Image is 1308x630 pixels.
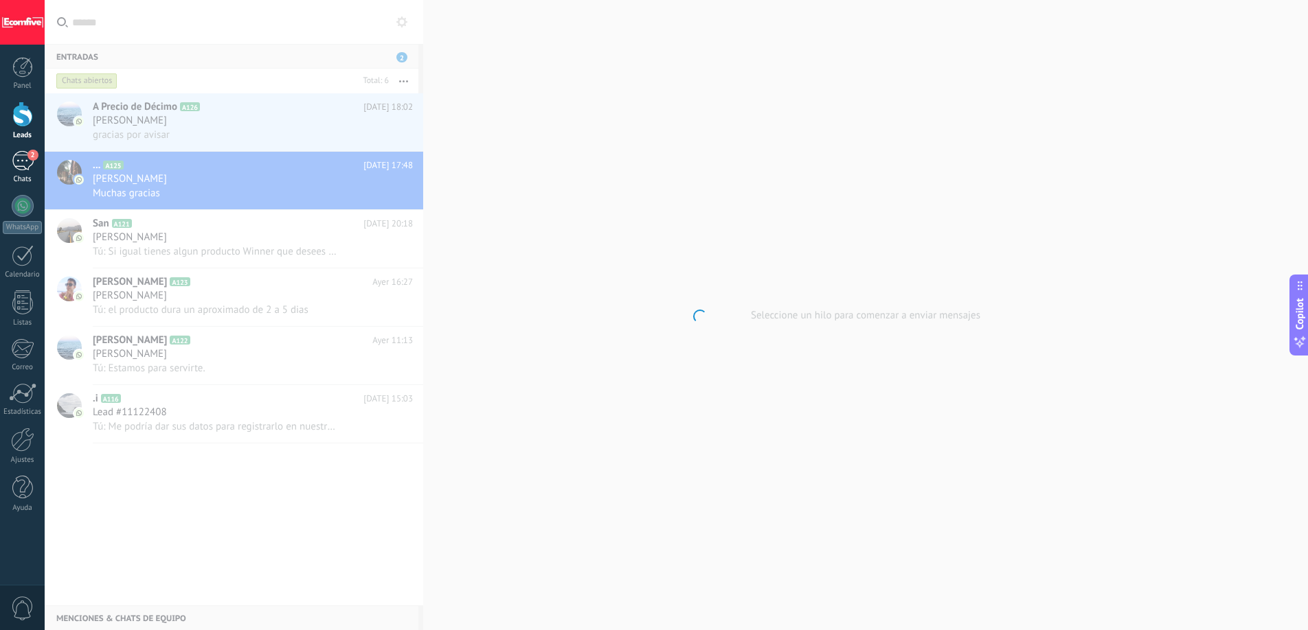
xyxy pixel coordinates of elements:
div: Calendario [3,270,43,279]
div: Leads [3,131,43,140]
div: Ayuda [3,504,43,513]
div: Chats [3,175,43,184]
div: WhatsApp [3,221,42,234]
div: Panel [3,82,43,91]
div: Listas [3,318,43,327]
div: Correo [3,363,43,372]
span: 2 [27,150,38,161]
div: Estadísticas [3,408,43,417]
div: Ajustes [3,456,43,465]
span: Copilot [1293,299,1307,330]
